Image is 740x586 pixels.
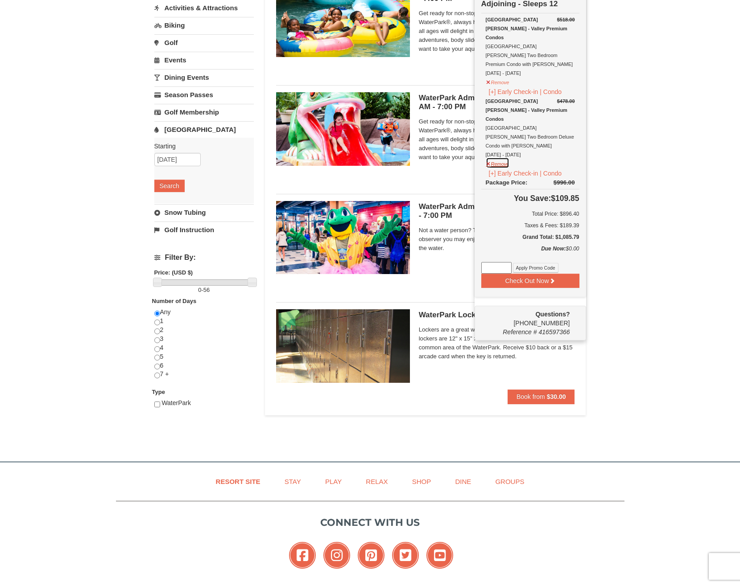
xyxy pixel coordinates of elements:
button: Search [154,180,185,192]
span: Package Price: [486,179,528,186]
img: 6619917-1005-d92ad057.png [276,309,410,382]
h5: Grand Total: $1,085.79 [481,233,579,242]
span: Reference # [503,328,537,336]
div: Any 1 2 3 4 5 6 7 + [154,308,254,388]
h5: WaterPark Locker Rental [419,311,575,320]
span: Get ready for non-stop thrills at the Massanutten WaterPark®, always heated to 84° Fahrenheit. Ch... [419,117,575,162]
a: Relax [355,471,399,492]
a: Golf Membership [154,104,254,120]
button: Check Out Now [481,274,579,288]
a: Groups [484,471,535,492]
a: Snow Tubing [154,204,254,221]
label: Starting [154,142,247,151]
h6: Total Price: $896.40 [481,209,579,218]
a: Golf Instruction [154,221,254,238]
span: WaterPark [161,399,191,406]
h5: WaterPark Admission- Observer | 11:30 AM - 7:00 PM [419,202,575,220]
h4: Filter By: [154,254,254,262]
img: 6619917-1570-0b90b492.jpg [276,92,410,165]
strong: $30.00 [547,393,566,400]
strong: Type [152,389,165,395]
strong: Number of Days [152,298,197,304]
a: Stay [273,471,312,492]
button: Apply Promo Code [513,263,558,273]
a: Resort Site [205,471,272,492]
a: Dining Events [154,69,254,86]
span: [PHONE_NUMBER] [481,310,570,327]
strong: Due Now: [541,246,566,252]
del: $518.00 [557,17,575,22]
span: 56 [203,287,210,293]
button: [+] Early Check-in | Condo [486,87,565,97]
span: Lockers are a great way to keep your valuables safe. The lockers are 12" x 15" x 18" in size and ... [419,325,575,361]
div: [GEOGRAPHIC_DATA][PERSON_NAME] Two Bedroom Premium Condo with [PERSON_NAME] [DATE] - [DATE] [486,15,575,78]
h4: $109.85 [481,194,579,203]
strong: Price: (USD $) [154,269,193,276]
a: Events [154,52,254,68]
del: $996.00 [554,179,575,186]
a: Golf [154,34,254,51]
a: Biking [154,17,254,33]
button: Book from $30.00 [508,389,575,404]
a: Shop [401,471,442,492]
div: $0.00 [481,244,579,262]
del: $478.00 [557,98,575,104]
strong: Questions? [535,311,570,318]
span: Get ready for non-stop thrills at the Massanutten WaterPark®, always heated to 84° Fahrenheit. Ch... [419,9,575,53]
img: 6619917-1587-675fdf84.jpg [276,201,410,274]
button: Remove [486,76,510,87]
strong: [GEOGRAPHIC_DATA][PERSON_NAME] - Valley Premium Condos [486,98,567,122]
a: Dine [444,471,482,492]
div: [GEOGRAPHIC_DATA][PERSON_NAME] Two Bedroom Deluxe Condo with [PERSON_NAME] [DATE] - [DATE] [486,97,575,159]
span: 0 [198,287,201,293]
h5: WaterPark Admission - Under 42" | 11:30 AM - 7:00 PM [419,94,575,111]
label: - [154,286,254,295]
span: Book from [517,393,545,400]
span: 416597366 [538,328,570,336]
a: Season Passes [154,86,254,103]
span: Not a water person? Then this ticket is just for you. As an observer you may enjoy the WaterPark ... [419,226,575,253]
a: Play [314,471,353,492]
strong: [GEOGRAPHIC_DATA][PERSON_NAME] - Valley Premium Condos [486,17,567,40]
a: [GEOGRAPHIC_DATA] [154,121,254,138]
p: Connect with us [116,515,624,530]
button: [+] Early Check-in | Condo [486,168,565,178]
button: Remove [486,157,510,168]
div: Taxes & Fees: $189.39 [481,221,579,230]
span: You Save: [514,194,551,203]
